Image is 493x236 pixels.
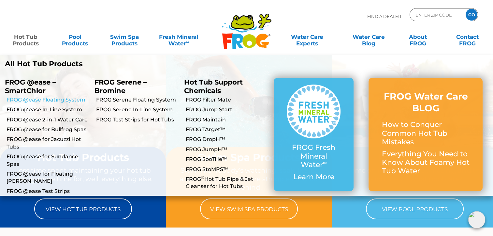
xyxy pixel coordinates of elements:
a: Hot Tub Support Chemicals [184,78,243,94]
a: FROG @ease In-Line System [7,106,90,113]
a: AboutFROG [399,30,437,43]
a: FROG @ease 2-in-1 Water Care [7,116,90,123]
a: Fresh MineralWater∞ [155,30,203,43]
a: FROG DropH™ [186,136,269,143]
sup: ® [201,175,204,180]
a: FROG Maintain [186,116,269,123]
a: ContactFROG [448,30,486,43]
p: Everything You Need to Know About Foamy Hot Tub Water [382,150,470,176]
p: FROG Serene – Bromine [94,78,174,94]
a: FROG @ease for Floating [PERSON_NAME] [7,170,90,185]
sup: ∞ [323,159,327,166]
p: FROG Fresh Mineral Water [287,143,341,169]
a: FROG®Hot Tub Pipe & Jet Cleanser for Hot Tubs [186,176,269,190]
p: How to Conquer Common Hot Tub Mistakes [382,120,470,146]
a: FROG @ease for Sundance Spas [7,153,90,168]
a: FROG @ease Test Strips [7,188,90,195]
a: FROG SooTHe™ [186,156,269,163]
a: FROG Jump Start [186,106,269,113]
a: All Hot Tub Products [5,60,241,68]
a: Water CareExperts [276,30,338,43]
a: FROG TArget™ [186,126,269,133]
a: Water CareBlog [349,30,388,43]
a: View Swim Spa Products [200,198,298,219]
a: FROG Water Care BLOG How to Conquer Common Hot Tub Mistakes Everything You Need to Know About Foa... [382,90,470,179]
a: FROG Serene In-Line System [96,106,179,113]
a: FROG Fresh Mineral Water∞ Learn More [287,85,341,184]
a: PoolProducts [56,30,94,43]
a: FROG Serene Floating System [96,96,179,103]
a: FROG JumpH™ [186,146,269,153]
img: openIcon [468,211,485,228]
a: FROG @ease for Bullfrog Spas [7,126,90,133]
a: View Hot Tub Products [34,198,132,219]
a: Swim SpaProducts [105,30,144,43]
a: FROG Test Strips for Hot Tubs [96,116,179,123]
a: FROG Filter Mate [186,96,269,103]
a: View Pool Products [366,198,464,219]
input: GO [466,9,477,21]
a: Hot TubProducts [7,30,45,43]
a: FROG @ease Floating System [7,96,90,103]
input: Zip Code Form [415,10,459,20]
sup: ∞ [186,39,189,44]
a: FROG StoMPS™ [186,166,269,173]
p: Learn More [287,173,341,181]
h3: FROG Water Care BLOG [382,90,470,114]
p: FROG @ease – SmartChlor [5,78,85,94]
p: Find A Dealer [367,8,401,24]
a: FROG @ease for Jacuzzi Hot Tubs [7,136,90,150]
